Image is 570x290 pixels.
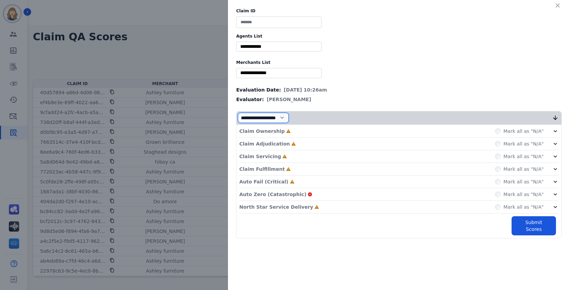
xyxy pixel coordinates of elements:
label: Agents List [236,33,562,39]
span: [PERSON_NAME] [267,96,311,103]
label: Mark all as "N/A" [503,153,544,160]
p: Claim Servicing [239,153,281,160]
div: Evaluation Date: [236,86,562,93]
p: Claim Ownership [239,128,285,135]
span: [DATE] 10:26am [284,86,327,93]
label: Mark all as "N/A" [503,178,544,185]
ul: selected options [238,43,320,50]
p: Claim Fulfillment [239,166,285,172]
p: North Star Service Delivery [239,204,313,210]
label: Mark all as "N/A" [503,128,544,135]
p: Auto Fail (Critical) [239,178,288,185]
button: Submit Scores [512,216,556,235]
label: Claim ID [236,8,562,14]
label: Mark all as "N/A" [503,166,544,172]
label: Mark all as "N/A" [503,204,544,210]
p: Auto Zero (Catastrophic) [239,191,306,198]
div: Evaluator: [236,96,562,103]
ul: selected options [238,69,320,77]
label: Mark all as "N/A" [503,140,544,147]
p: Claim Adjudication [239,140,290,147]
label: Merchants List [236,60,562,65]
label: Mark all as "N/A" [503,191,544,198]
